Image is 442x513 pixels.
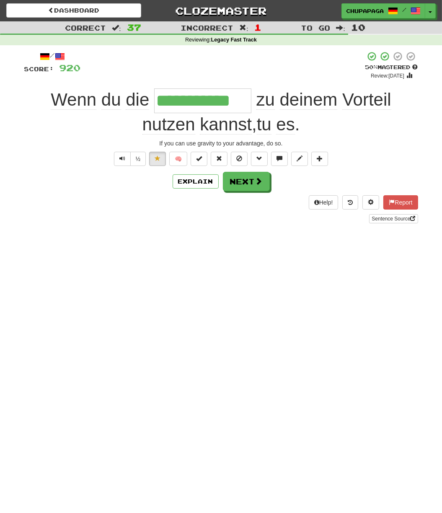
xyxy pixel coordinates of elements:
button: Round history (alt+y) [342,195,358,210]
button: Next [223,172,270,191]
a: Dashboard [6,3,141,18]
span: die [126,90,149,110]
button: Report [383,195,418,210]
span: Wenn [51,90,96,110]
span: Vorteil [342,90,391,110]
span: Chupapaga [346,7,384,15]
button: Edit sentence (alt+d) [291,152,308,166]
button: Set this sentence to 100% Mastered (alt+m) [191,152,207,166]
strong: Legacy Fast Track [211,37,257,43]
span: deinem [280,90,338,110]
span: : [336,24,345,31]
button: Add to collection (alt+a) [311,152,328,166]
button: Play sentence audio (ctl+space) [114,152,131,166]
div: If you can use gravity to your advantage, do so. [24,139,418,148]
div: / [24,51,81,62]
span: : [112,24,121,31]
span: 10 [351,22,365,32]
span: 37 [127,22,141,32]
span: nutzen [142,114,195,135]
a: Clozemaster [154,3,289,18]
div: Mastered [365,64,418,71]
span: du [101,90,121,110]
button: 🧠 [169,152,187,166]
span: kannst [200,114,252,135]
span: Incorrect [181,23,233,32]
button: Reset to 0% Mastered (alt+r) [211,152,227,166]
span: 920 [59,62,81,73]
span: Score: [24,65,54,73]
button: Unfavorite sentence (alt+f) [149,152,166,166]
span: Correct [65,23,106,32]
button: Grammar (alt+g) [251,152,268,166]
div: Text-to-speech controls [112,152,146,166]
button: Discuss sentence (alt+u) [271,152,288,166]
span: To go [301,23,330,32]
span: : [239,24,248,31]
button: Help! [309,195,339,210]
button: Ignore sentence (alt+i) [231,152,248,166]
span: , . [142,90,391,134]
span: 50 % [365,64,378,70]
small: Review: [DATE] [371,73,404,79]
span: tu [257,114,271,135]
span: es [276,114,295,135]
a: Chupapaga / [341,3,425,18]
button: Explain [173,174,219,189]
button: ½ [130,152,146,166]
a: Sentence Source [369,214,418,223]
span: zu [256,90,275,110]
span: / [402,7,406,13]
span: 1 [254,22,261,32]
